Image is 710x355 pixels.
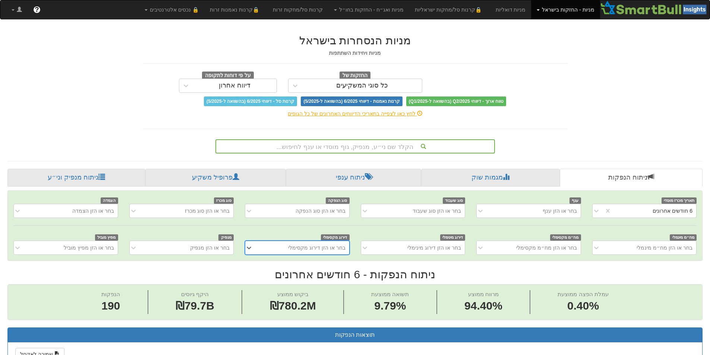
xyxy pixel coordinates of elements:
[202,72,254,80] span: על פי דוחות לתקופה
[286,169,421,187] a: ניתוח ענפי
[670,234,697,241] span: מח״מ מינמלי
[214,197,234,204] span: סוג מכרז
[143,50,568,56] h5: מניות ויחידות השתתפות
[421,169,559,187] a: מגמות שוק
[143,34,568,47] h2: מניות הנסחרות בישראל
[64,244,114,251] div: בחר או הזן מפיץ מוביל
[468,291,499,297] span: מרווח ממוצע
[440,234,466,241] span: דירוג מינימלי
[301,96,402,106] span: קרנות נאמנות - דיווחי 6/2025 (בהשוואה ל-5/2025)
[407,244,461,251] div: בחר או הזן דירוג מינימלי
[181,291,209,297] span: היקף גיוסים
[321,234,350,241] span: דירוג מקסימלי
[101,197,118,204] span: הצמדה
[277,291,309,297] span: ביקוש ממוצע
[35,6,39,13] span: ?
[490,0,531,19] a: מניות דואליות
[413,207,461,215] div: בחר או הזן סוג שעבוד
[216,140,494,153] div: הקלד שם ני״ע, מנפיק, גוף מוסדי או ענף לחיפוש...
[600,0,710,15] img: Smartbull
[371,298,409,314] span: 9.79%
[218,234,234,241] span: מנפיק
[185,207,230,215] div: בחר או הזן סוג מכרז
[371,291,409,297] span: תשואה ממוצעת
[101,298,120,314] span: 190
[7,169,145,187] a: ניתוח מנפיק וני״ע
[543,207,577,215] div: בחר או הזן ענף
[28,0,46,19] a: ?
[558,291,608,297] span: עמלת הפצה ממוצעת
[531,0,600,19] a: מניות - החזקות בישראל
[653,207,692,215] div: 6 חודשים אחרונים
[190,244,230,251] div: בחר או הזן מנפיק
[137,110,573,117] div: לחץ כאן לצפייה בתאריכי הדיווחים האחרונים של כל הגופים
[219,82,250,89] div: דיווח אחרון
[139,0,204,19] a: 🔒 נכסים אלטרנטיבים
[558,298,608,314] span: 0.40%
[176,299,214,312] span: ₪79.7B
[569,197,581,204] span: ענף
[288,244,345,251] div: בחר או הזן דירוג מקסימלי
[464,298,502,314] span: 94.40%
[267,0,328,19] a: קרנות סל/מחקות זרות
[560,169,703,187] a: ניתוח הנפקות
[336,82,388,89] div: כל סוגי המשקיעים
[516,244,577,251] div: בחר או הזן מח״מ מקסימלי
[270,299,316,312] span: ₪780.2M
[72,207,114,215] div: בחר או הזן הצמדה
[328,0,409,19] a: מניות ואג״ח - החזקות בחו״ל
[637,244,692,251] div: בחר או הזן מח״מ מינמלי
[13,332,697,338] h3: תוצאות הנפקות
[406,96,506,106] span: טווח ארוך - דיווחי Q2/2025 (בהשוואה ל-Q1/2025)
[326,197,350,204] span: סוג הנפקה
[204,0,268,19] a: 🔒קרנות נאמנות זרות
[662,197,697,204] span: תאריך מכרז מוסדי
[296,207,345,215] div: בחר או הזן סוג הנפקה
[204,96,297,106] span: קרנות סל - דיווחי 6/2025 (בהשוואה ל-5/2025)
[101,291,120,297] span: הנפקות
[409,0,490,19] a: 🔒קרנות סל/מחקות ישראליות
[340,72,371,80] span: החזקות של
[95,234,118,241] span: מפיץ מוביל
[550,234,581,241] span: מח״מ מקסימלי
[7,268,703,280] h2: ניתוח הנפקות - 6 חודשים אחרונים
[443,197,466,204] span: סוג שעבוד
[145,169,285,187] a: פרופיל משקיע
